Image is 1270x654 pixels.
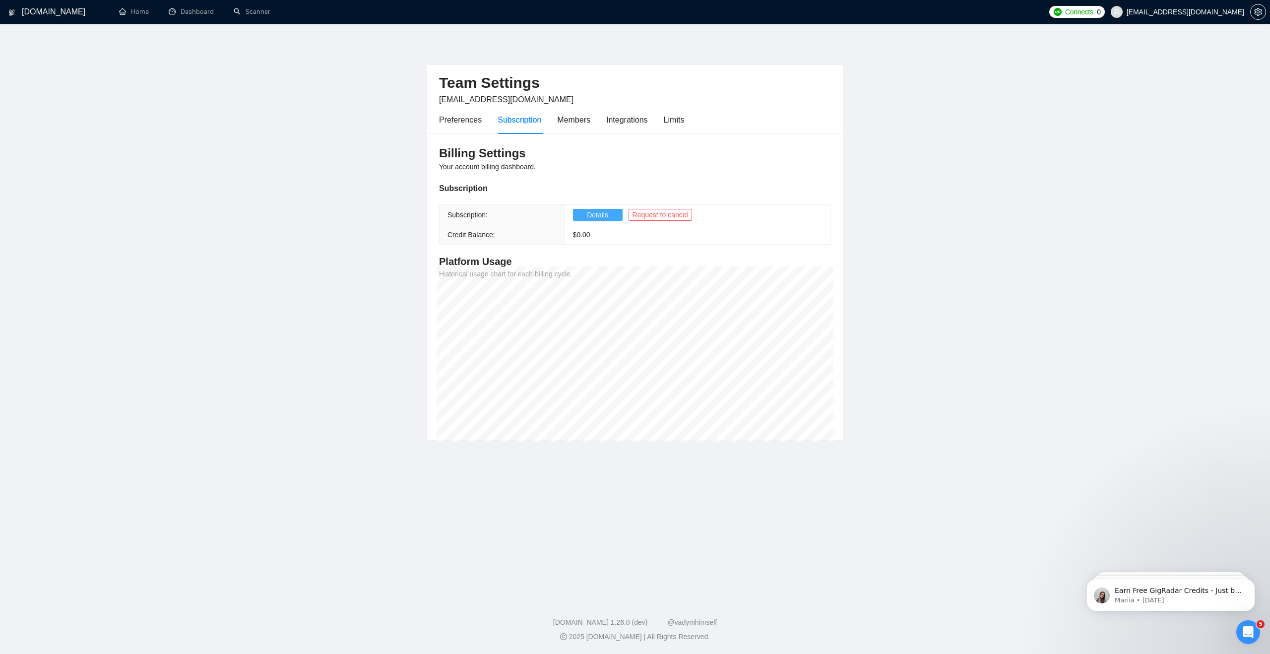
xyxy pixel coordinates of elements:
[439,255,831,268] h4: Platform Usage
[1236,620,1260,644] iframe: Intercom live chat
[439,182,831,195] div: Subscription
[8,632,1262,642] div: 2025 [DOMAIN_NAME] | All Rights Reserved.
[1054,8,1062,16] img: upwork-logo.png
[1251,8,1266,16] span: setting
[447,231,495,239] span: Credit Balance:
[234,7,270,16] a: searchScanner
[1072,558,1270,627] iframe: Intercom notifications message
[573,209,623,221] button: Details
[439,163,536,171] span: Your account billing dashboard.
[447,211,488,219] span: Subscription:
[573,231,590,239] span: $ 0.00
[1097,6,1101,17] span: 0
[119,7,149,16] a: homeHome
[439,73,831,93] h2: Team Settings
[587,209,608,220] span: Details
[1113,8,1120,15] span: user
[560,633,567,640] span: copyright
[8,4,15,20] img: logo
[1250,8,1266,16] a: setting
[1257,620,1265,628] span: 5
[439,95,573,104] span: [EMAIL_ADDRESS][DOMAIN_NAME]
[1250,4,1266,20] button: setting
[553,618,648,626] a: [DOMAIN_NAME] 1.26.0 (dev)
[664,114,685,126] div: Limits
[606,114,648,126] div: Integrations
[629,209,692,221] button: Request to cancel
[633,209,688,220] span: Request to cancel
[557,114,590,126] div: Members
[1065,6,1095,17] span: Connects:
[439,114,482,126] div: Preferences
[498,114,541,126] div: Subscription
[667,618,717,626] a: @vadymhimself
[439,145,831,161] h3: Billing Settings
[169,7,214,16] a: dashboardDashboard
